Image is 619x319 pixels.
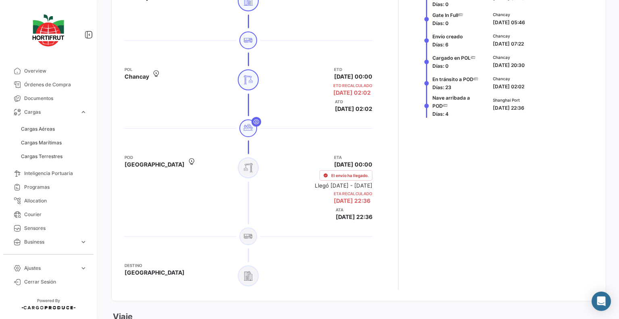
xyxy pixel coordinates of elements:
[6,208,90,221] a: Courier
[125,73,149,81] span: Chancay
[125,262,185,269] app-card-info-title: Destino
[125,269,185,277] span: [GEOGRAPHIC_DATA]
[432,1,449,7] span: Días: 0
[493,33,524,39] span: Chancay
[125,154,185,161] app-card-info-title: POD
[6,92,90,105] a: Documentos
[334,73,372,81] span: [DATE] 00:00
[18,123,90,135] a: Cargas Aéreas
[432,84,451,90] span: Días: 23
[334,190,372,197] app-card-info-title: ETA Recalculado
[493,54,525,60] span: Chancay
[432,63,449,69] span: Días: 0
[334,161,372,169] span: [DATE] 00:00
[335,98,372,105] app-card-info-title: ATD
[18,137,90,149] a: Cargas Marítimas
[6,180,90,194] a: Programas
[493,75,524,82] span: Chancay
[333,82,372,89] app-card-info-title: ETD Recalculado
[493,83,524,90] span: [DATE] 02:02
[6,64,90,78] a: Overview
[315,182,372,189] small: Llegó [DATE] - [DATE]
[6,78,90,92] a: Órdenes de Compra
[432,12,458,18] span: Gate In Full
[432,111,449,117] span: Días: 4
[24,95,87,102] span: Documentos
[493,11,525,18] span: Chancay
[335,105,372,113] span: [DATE] 02:02
[24,265,77,272] span: Ajustes
[24,197,87,204] span: Allocation
[28,10,69,51] img: logo-hortifrut.svg
[336,206,372,213] app-card-info-title: ATA
[21,139,62,146] span: Cargas Marítimas
[24,183,87,191] span: Programas
[18,150,90,163] a: Cargas Terrestres
[24,67,87,75] span: Overview
[21,153,62,160] span: Cargas Terrestres
[24,238,77,246] span: Business
[6,221,90,235] a: Sensores
[493,97,524,103] span: Shanghai Port
[80,238,87,246] span: expand_more
[24,170,87,177] span: Inteligencia Portuaria
[493,41,524,47] span: [DATE] 07:22
[21,125,55,133] span: Cargas Aéreas
[334,154,372,161] app-card-info-title: ETA
[493,62,525,68] span: [DATE] 20:30
[80,108,87,116] span: expand_more
[432,76,474,82] span: En tránsito a POD
[24,211,87,218] span: Courier
[493,19,525,25] span: [DATE] 05:46
[6,194,90,208] a: Allocation
[432,42,449,48] span: Días: 6
[125,161,185,169] span: [GEOGRAPHIC_DATA]
[24,278,87,286] span: Cerrar Sesión
[336,213,372,221] span: [DATE] 22:36
[432,55,471,61] span: Cargado en POL
[24,225,87,232] span: Sensores
[333,89,371,97] span: [DATE] 02:02
[592,292,611,311] div: Abrir Intercom Messenger
[432,33,463,40] span: Envío creado
[24,108,77,116] span: Cargas
[432,95,470,109] span: Nave arribada a POD
[334,66,372,73] app-card-info-title: ETD
[334,197,370,204] span: [DATE] 22:36
[432,20,449,26] span: Días: 0
[80,265,87,272] span: expand_more
[24,81,87,88] span: Órdenes de Compra
[493,105,524,111] span: [DATE] 22:36
[6,167,90,180] a: Inteligencia Portuaria
[125,66,149,73] app-card-info-title: POL
[331,172,369,179] span: El envío ha llegado.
